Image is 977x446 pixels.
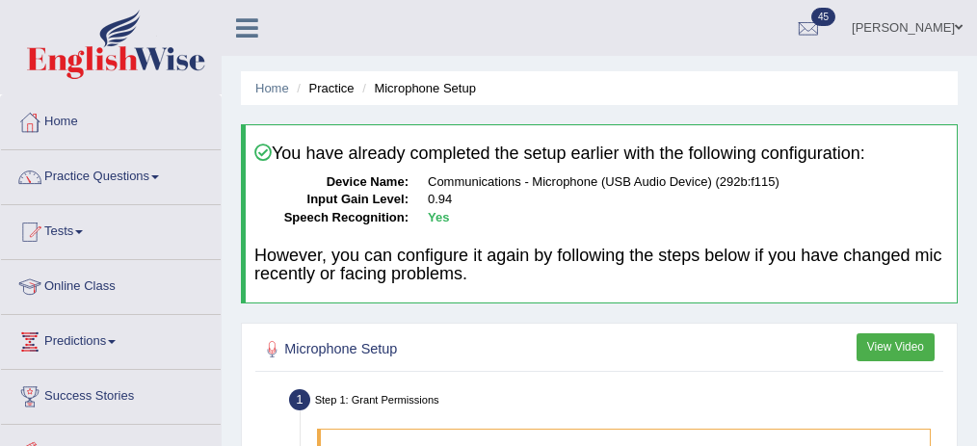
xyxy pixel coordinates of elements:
a: Practice Questions [1,150,221,198]
dd: Communications - Microphone (USB Audio Device) (292b:f115) [428,173,948,192]
span: 45 [811,8,835,26]
a: Home [1,95,221,144]
a: Predictions [1,315,221,363]
li: Practice [292,79,354,97]
dd: 0.94 [428,191,948,209]
dt: Speech Recognition: [254,209,409,227]
dt: Device Name: [254,173,409,192]
h4: However, you can configure it again by following the steps below if you have changed mic recently... [254,247,948,285]
dt: Input Gain Level: [254,191,409,209]
a: Tests [1,205,221,253]
h4: You have already completed the setup earlier with the following configuration: [254,144,948,164]
button: View Video [857,333,935,361]
a: Success Stories [1,370,221,418]
div: Step 1: Grant Permissions [282,384,950,420]
a: Home [255,81,289,95]
b: Yes [428,210,449,224]
h2: Microphone Setup [260,337,681,362]
li: Microphone Setup [357,79,476,97]
a: Online Class [1,260,221,308]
